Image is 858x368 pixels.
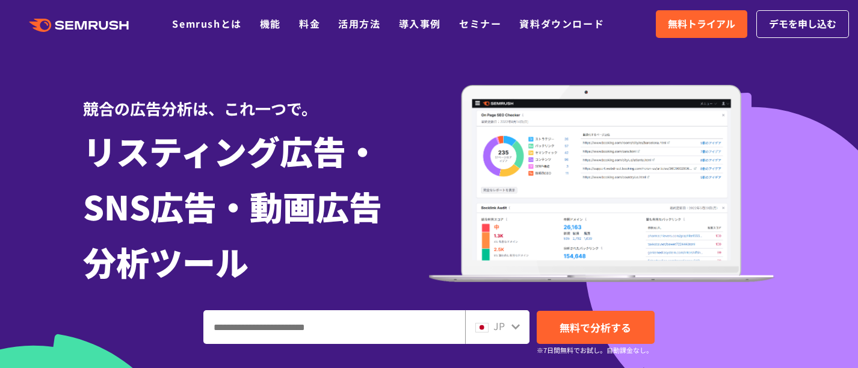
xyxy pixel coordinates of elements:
[493,319,505,333] span: JP
[399,16,441,31] a: 導入事例
[83,78,429,120] div: 競合の広告分析は、これ一つで。
[519,16,604,31] a: 資料ダウンロード
[560,320,631,335] span: 無料で分析する
[83,123,429,289] h1: リスティング広告・ SNS広告・動画広告 分析ツール
[172,16,241,31] a: Semrushとは
[537,345,653,356] small: ※7日間無料でお試し。自動課金なし。
[656,10,747,38] a: 無料トライアル
[756,10,849,38] a: デモを申し込む
[459,16,501,31] a: セミナー
[299,16,320,31] a: 料金
[338,16,380,31] a: 活用方法
[537,311,655,344] a: 無料で分析する
[769,16,836,32] span: デモを申し込む
[204,311,464,343] input: ドメイン、キーワードまたはURLを入力してください
[260,16,281,31] a: 機能
[668,16,735,32] span: 無料トライアル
